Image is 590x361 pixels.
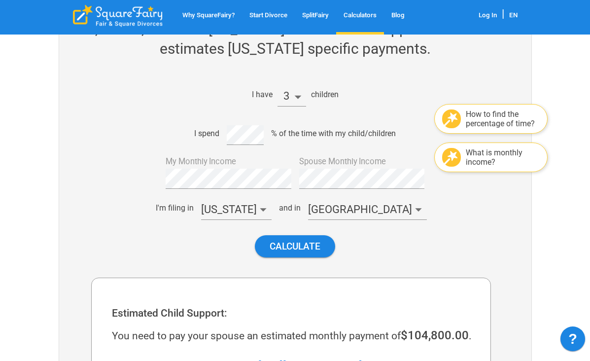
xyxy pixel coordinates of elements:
h2: Free, online, accurate [US_STATE] divorce child support calculator that estimates [US_STATE] spec... [59,19,531,59]
a: Why SquareFairy? [175,10,242,21]
button: Calculate [255,235,335,257]
span: | [497,7,509,20]
a: SplitFairy [295,10,336,21]
iframe: JSD widget [555,322,590,361]
a: Calculators [336,10,384,21]
div: SquareFairy Logo [73,5,163,27]
a: Log In [479,11,497,19]
div: and in [279,203,301,213]
a: Blog [384,10,412,21]
label: Spouse Monthly Income [299,156,386,168]
div: I spend [194,129,219,138]
div: I have [252,90,273,99]
div: [GEOGRAPHIC_DATA] [308,200,427,220]
div: [US_STATE] [201,200,272,220]
div: How to find the percentage of time? [466,109,540,128]
label: My Monthly Income [166,156,236,168]
span: $104,800.00 [401,328,469,342]
div: Estimated Child Support: [112,306,479,321]
div: I'm filing in [156,203,194,213]
a: Start Divorce [242,10,295,21]
div: 3 [278,86,306,107]
div: % of the time with my child/children [271,129,396,138]
div: EN [509,9,518,21]
div: What is monthly income? [466,148,540,167]
div: children [311,90,339,99]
